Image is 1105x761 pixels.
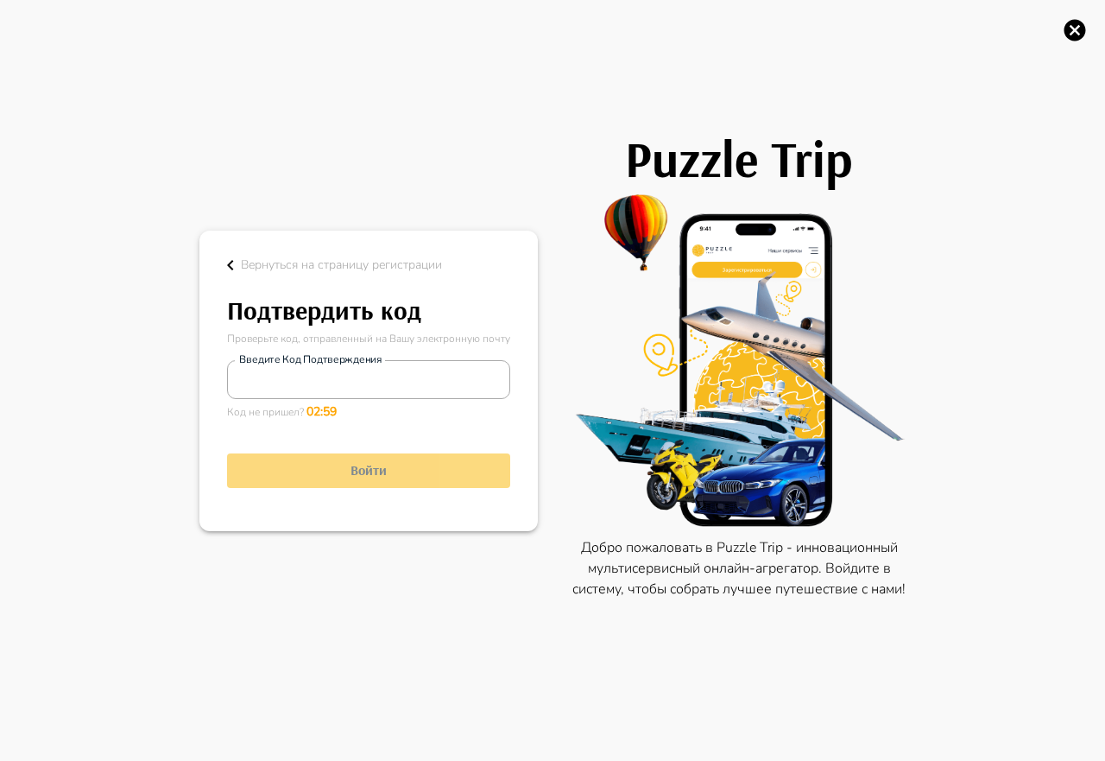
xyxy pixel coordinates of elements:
[227,331,510,346] p: Проверьте код, отправленный на Вашу электронную почту
[220,255,442,276] button: Вернуться на страницу регистрации
[241,256,442,274] p: Вернуться на страницу регистрации
[227,453,510,488] button: Войти
[227,403,510,421] p: Код не пришел?
[227,462,510,479] h1: Войти
[572,537,906,599] p: Добро пожаловать в Puzzle Trip - инновационный мультисервисный онлайн-агрегатор. Войдите в систем...
[227,255,479,289] button: Вернуться на страницу регистрации
[306,403,337,420] span: 02:59
[239,352,382,367] label: Введите код подтверждения
[572,188,906,534] img: PuzzleTrip
[227,289,510,331] h6: Подтвердить код
[572,130,906,188] h1: Puzzle Trip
